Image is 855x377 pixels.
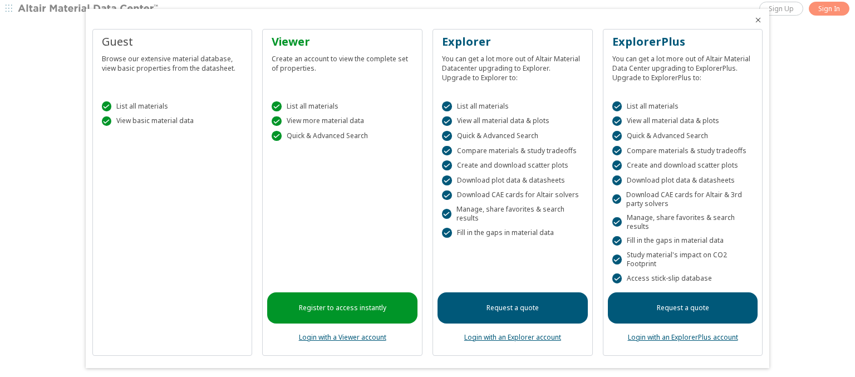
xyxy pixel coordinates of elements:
[272,50,413,73] div: Create an account to view the complete set of properties.
[612,146,754,156] div: Compare materials & study tradeoffs
[612,50,754,82] div: You can get a lot more out of Altair Material Data Center upgrading to ExplorerPlus. Upgrade to E...
[102,34,243,50] div: Guest
[612,175,622,185] div: 
[102,116,112,126] div: 
[612,273,754,283] div: Access stick-slip database
[612,175,754,185] div: Download plot data & datasheets
[612,251,754,268] div: Study material's impact on CO2 Footprint
[608,292,758,324] a: Request a quote
[442,160,452,170] div: 
[442,190,452,200] div: 
[754,16,763,25] button: Close
[272,101,282,111] div: 
[442,209,451,219] div: 
[442,34,583,50] div: Explorer
[464,332,561,342] a: Login with an Explorer account
[442,146,583,156] div: Compare materials & study tradeoffs
[442,131,452,141] div: 
[272,116,282,126] div: 
[442,228,583,238] div: Fill in the gaps in material data
[612,236,754,246] div: Fill in the gaps in material data
[612,146,622,156] div: 
[442,101,583,111] div: List all materials
[272,131,413,141] div: Quick & Advanced Search
[612,213,754,231] div: Manage, share favorites & search results
[438,292,588,324] a: Request a quote
[612,101,754,111] div: List all materials
[299,332,386,342] a: Login with a Viewer account
[612,160,622,170] div: 
[102,101,112,111] div: 
[612,131,622,141] div: 
[612,101,622,111] div: 
[442,190,583,200] div: Download CAE cards for Altair solvers
[442,160,583,170] div: Create and download scatter plots
[442,131,583,141] div: Quick & Advanced Search
[102,116,243,126] div: View basic material data
[612,34,754,50] div: ExplorerPlus
[612,190,754,208] div: Download CAE cards for Altair & 3rd party solvers
[612,236,622,246] div: 
[612,160,754,170] div: Create and download scatter plots
[442,175,452,185] div: 
[442,50,583,82] div: You can get a lot more out of Altair Material Datacenter upgrading to Explorer. Upgrade to Explor...
[442,175,583,185] div: Download plot data & datasheets
[272,101,413,111] div: List all materials
[612,194,621,204] div: 
[612,116,622,126] div: 
[272,34,413,50] div: Viewer
[272,116,413,126] div: View more material data
[442,101,452,111] div: 
[442,205,583,223] div: Manage, share favorites & search results
[102,101,243,111] div: List all materials
[442,116,452,126] div: 
[442,146,452,156] div: 
[102,50,243,73] div: Browse our extensive material database, view basic properties from the datasheet.
[272,131,282,141] div: 
[267,292,417,324] a: Register to access instantly
[628,332,738,342] a: Login with an ExplorerPlus account
[612,116,754,126] div: View all material data & plots
[442,116,583,126] div: View all material data & plots
[442,228,452,238] div: 
[612,217,622,227] div: 
[612,273,622,283] div: 
[612,254,622,265] div: 
[612,131,754,141] div: Quick & Advanced Search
